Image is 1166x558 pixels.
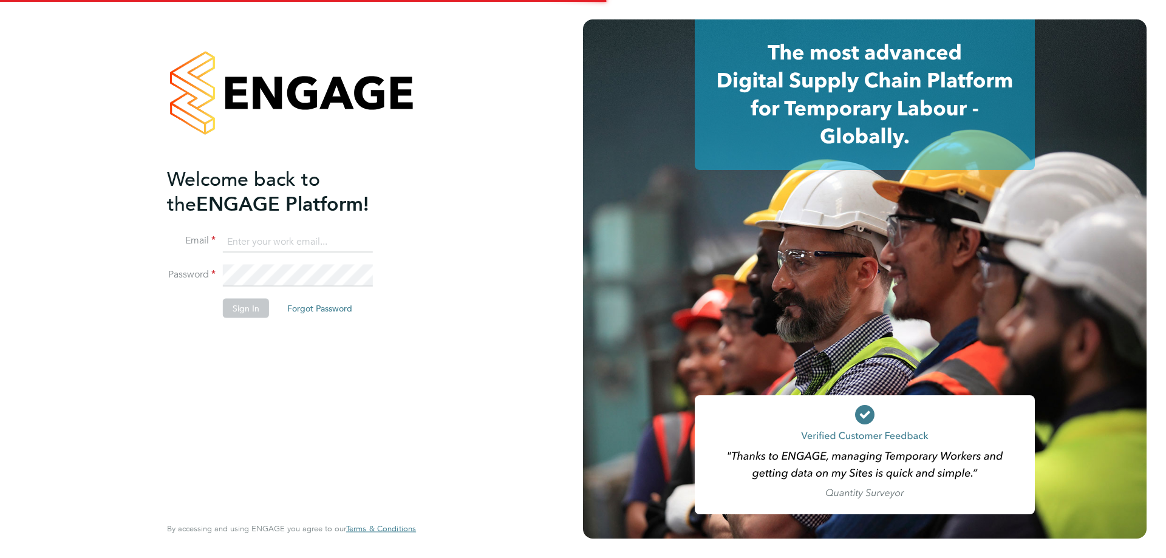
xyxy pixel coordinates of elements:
span: By accessing and using ENGAGE you agree to our [167,523,416,534]
button: Forgot Password [278,299,362,318]
span: Terms & Conditions [346,523,416,534]
button: Sign In [223,299,269,318]
label: Email [167,234,216,247]
h2: ENGAGE Platform! [167,166,404,216]
label: Password [167,268,216,281]
a: Terms & Conditions [346,524,416,534]
input: Enter your work email... [223,231,373,253]
span: Welcome back to the [167,167,320,216]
